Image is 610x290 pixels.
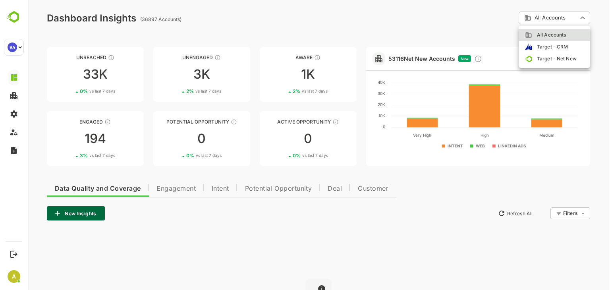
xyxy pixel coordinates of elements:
div: 9A [8,43,17,52]
div: Target - Net New [497,55,556,62]
span: All Accounts [504,31,538,39]
span: Target - CRM [504,43,540,50]
span: Target - Net New [504,55,549,62]
div: All Accounts [497,31,556,39]
div: Target - CRM [497,43,556,50]
img: BambooboxLogoMark.f1c84d78b4c51b1a7b5f700c9845e183.svg [4,10,24,25]
button: Logout [8,249,19,259]
div: A [8,270,20,283]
